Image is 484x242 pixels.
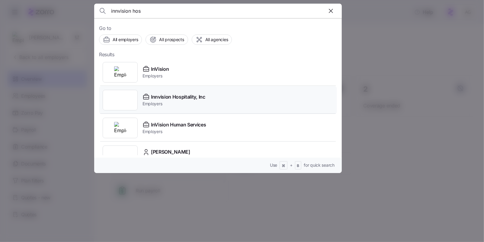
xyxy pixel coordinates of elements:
[146,34,188,45] button: All prospects
[192,34,232,45] button: All agencies
[143,129,206,135] span: Employers
[99,51,114,58] span: Results
[270,162,277,168] span: Use
[114,66,126,78] img: Employer logo
[99,25,337,32] span: Go to
[290,162,293,168] span: +
[151,121,206,129] span: InVision Human Services
[151,148,190,156] span: [PERSON_NAME]
[143,73,169,79] span: Employers
[304,162,335,168] span: for quick search
[297,163,300,168] span: B
[282,163,285,168] span: ⌘
[143,101,205,107] span: Employers
[205,37,228,43] span: All agencies
[113,37,138,43] span: All employers
[151,65,169,73] span: InVision
[151,93,205,101] span: Innvision Hospitality, Inc
[99,34,142,45] button: All employers
[114,122,126,134] img: Employer logo
[159,37,184,43] span: All prospects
